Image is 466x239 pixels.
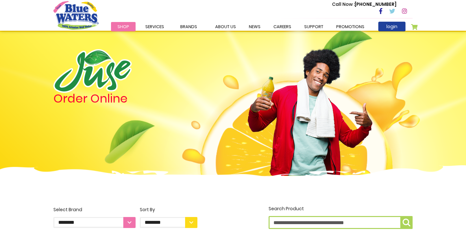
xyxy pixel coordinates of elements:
a: login [378,22,405,31]
input: Search Product [269,216,413,229]
img: search-icon.png [403,219,410,226]
a: support [298,22,330,31]
p: [PHONE_NUMBER] [332,1,396,8]
div: Sort By [140,206,197,213]
a: Promotions [330,22,371,31]
label: Select Brand [53,206,136,228]
select: Sort By [140,217,197,228]
span: Shop [117,24,129,30]
h4: Order Online [53,93,197,104]
img: logo [53,49,132,93]
a: about us [209,22,242,31]
select: Select Brand [53,217,136,228]
button: Search Product [400,216,413,229]
a: store logo [53,1,99,29]
a: News [242,22,267,31]
span: Brands [180,24,197,30]
span: Call Now : [332,1,355,7]
img: man.png [247,37,373,176]
span: Services [145,24,164,30]
label: Search Product [269,205,413,229]
a: careers [267,22,298,31]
